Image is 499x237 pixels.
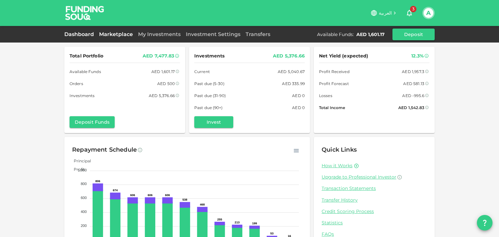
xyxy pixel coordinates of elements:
[243,31,273,37] a: Transfers
[402,92,424,99] div: AED -995.6
[322,185,427,192] a: Transaction Statements
[69,158,91,163] span: Principal
[278,68,305,75] div: AED 5,040.67
[64,31,96,37] a: Dashboard
[194,52,224,60] span: Investments
[403,6,416,19] button: 3
[319,92,332,99] span: Losses
[319,104,345,111] span: Total Income
[292,104,305,111] div: AED 0
[322,208,427,215] a: Credit Scoring Process
[81,182,86,186] tspan: 800
[81,224,86,228] tspan: 200
[70,80,83,87] span: Orders
[379,10,392,16] span: العربية
[477,215,493,231] button: question
[70,52,103,60] span: Total Portfolio
[135,31,183,37] a: My Investments
[322,163,352,169] a: How it Works
[322,220,427,226] a: Statistics
[194,104,223,111] span: Past due (90+)
[319,80,349,87] span: Profit Forecast
[292,92,305,99] div: AED 0
[70,92,95,99] span: Investments
[69,167,85,172] span: Profit
[70,116,115,128] button: Deposit Funds
[319,68,350,75] span: Profit Received
[96,31,135,37] a: Marketplace
[143,52,174,60] div: AED 7,477.83
[322,197,427,203] a: Transfer History
[403,80,424,87] div: AED 581.13
[398,104,424,111] div: AED 1,542.83
[402,68,424,75] div: AED 1,957.3
[194,92,226,99] span: Past due (31-90)
[151,68,175,75] div: AED 1,601.17
[282,80,305,87] div: AED 335.99
[411,52,424,60] div: 12.3%
[410,6,416,12] span: 3
[194,80,224,87] span: Past due (5-30)
[322,174,427,180] a: Upgrade to Professional Investor
[183,31,243,37] a: Investment Settings
[72,145,137,155] div: Repayment Schedule
[322,146,357,153] span: Quick Links
[424,8,433,18] button: A
[322,174,396,180] span: Upgrade to Professional Investor
[273,52,305,60] div: AED 5,376.66
[392,29,435,40] button: Deposit
[317,31,354,38] div: Available Funds :
[78,168,87,172] tspan: 1,000
[149,92,175,99] div: AED 5,376.66
[70,68,101,75] span: Available Funds
[356,31,385,38] div: AED 1,601.17
[81,210,86,214] tspan: 400
[157,80,175,87] div: AED 500
[194,68,210,75] span: Current
[194,116,233,128] button: Invest
[81,196,86,200] tspan: 600
[319,52,368,60] span: Net Yield (expected)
